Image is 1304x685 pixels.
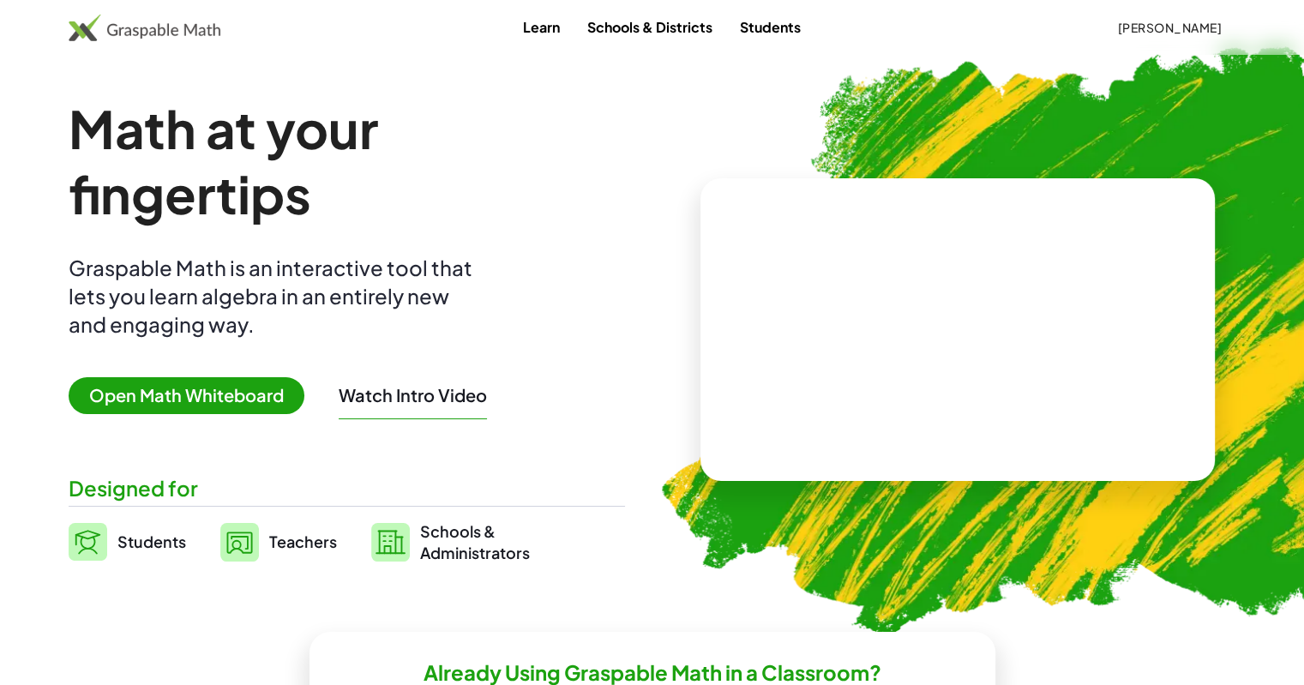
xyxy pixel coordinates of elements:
[69,520,186,563] a: Students
[69,96,614,226] h1: Math at your fingertips
[69,523,107,561] img: svg%3e
[726,11,814,43] a: Students
[1103,12,1235,43] button: [PERSON_NAME]
[829,266,1086,394] video: What is this? This is dynamic math notation. Dynamic math notation plays a central role in how Gr...
[117,532,186,551] span: Students
[69,377,304,414] span: Open Math Whiteboard
[69,474,625,502] div: Designed for
[420,520,530,563] span: Schools & Administrators
[69,254,480,339] div: Graspable Math is an interactive tool that lets you learn algebra in an entirely new and engaging...
[509,11,574,43] a: Learn
[339,384,487,406] button: Watch Intro Video
[1117,20,1222,35] span: [PERSON_NAME]
[371,523,410,562] img: svg%3e
[69,388,318,406] a: Open Math Whiteboard
[574,11,726,43] a: Schools & Districts
[220,520,337,563] a: Teachers
[269,532,337,551] span: Teachers
[371,520,530,563] a: Schools &Administrators
[220,523,259,562] img: svg%3e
